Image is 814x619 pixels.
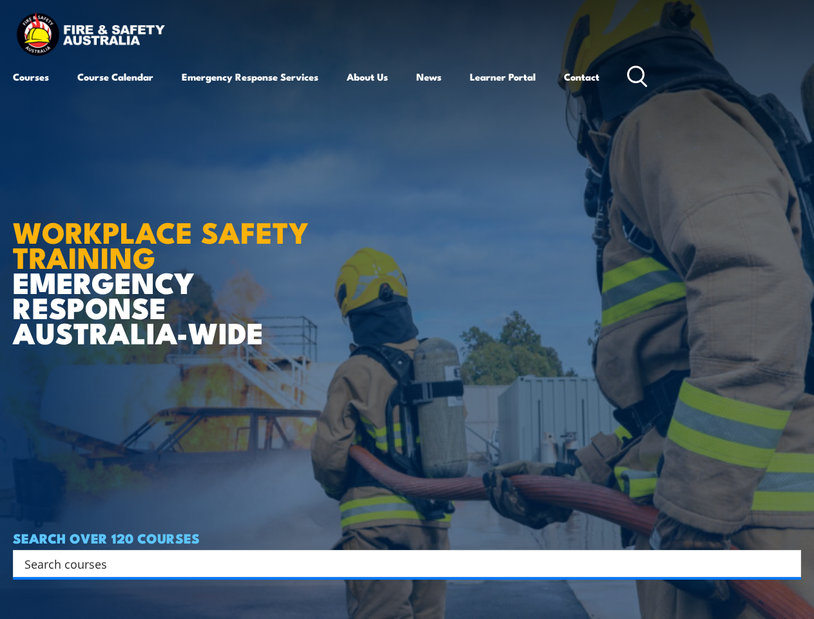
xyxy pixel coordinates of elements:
[77,61,153,92] a: Course Calendar
[182,61,318,92] a: Emergency Response Services
[24,554,773,573] input: Search input
[470,61,536,92] a: Learner Portal
[27,555,775,573] form: Search form
[416,61,441,92] a: News
[13,186,328,345] h1: EMERGENCY RESPONSE AUSTRALIA-WIDE
[779,555,797,573] button: Search magnifier button
[13,61,49,92] a: Courses
[13,531,801,545] h4: SEARCH OVER 120 COURSES
[13,209,309,279] strong: WORKPLACE SAFETY TRAINING
[347,61,388,92] a: About Us
[564,61,599,92] a: Contact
